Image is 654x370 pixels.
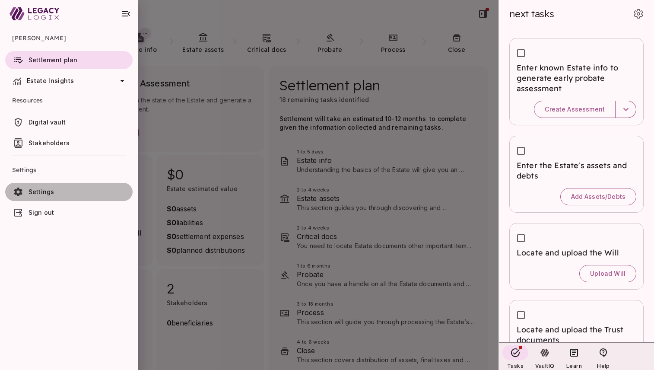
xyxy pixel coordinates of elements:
span: next tasks [509,8,554,20]
span: Enter the Estate's assets and debts [517,160,636,181]
span: Estate Insights [27,77,74,84]
span: Resources [12,90,126,111]
a: Stakeholders [5,134,133,152]
span: Enter known Estate info to generate early probate assessment [517,63,636,94]
span: Locate and upload the Trust documents [517,325,636,345]
span: Create Assessment [545,105,605,113]
span: Settings [12,159,126,180]
span: Learn [566,363,582,369]
span: Help [597,363,610,369]
span: Upload Will [590,270,625,277]
span: VaultIQ [535,363,554,369]
span: Tasks [507,363,524,369]
a: Sign out [5,204,133,222]
a: Settlement plan [5,51,133,69]
span: Settings [29,188,54,195]
a: Settings [5,183,133,201]
span: Digital vault [29,118,66,126]
span: Settlement plan [29,56,77,64]
a: Digital vault [5,113,133,131]
span: [PERSON_NAME] [12,28,126,48]
span: Locate and upload the Will [517,248,636,258]
span: Add Assets/Debts [571,193,625,201]
span: Stakeholders [29,139,70,147]
span: Sign out [29,209,54,216]
div: Estate Insights [5,72,133,90]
